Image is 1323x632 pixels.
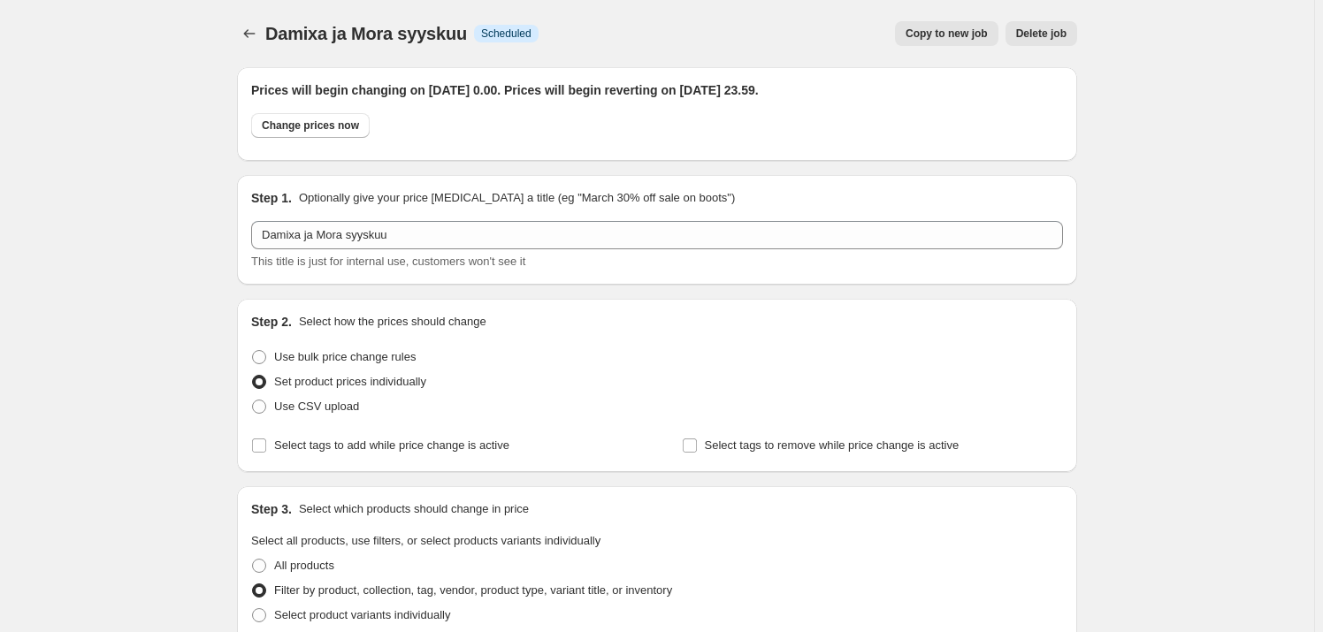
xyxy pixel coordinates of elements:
[274,608,450,621] span: Select product variants individually
[274,375,426,388] span: Set product prices individually
[251,500,292,518] h2: Step 3.
[1016,27,1067,41] span: Delete job
[237,21,262,46] button: Price change jobs
[251,313,292,331] h2: Step 2.
[299,189,735,207] p: Optionally give your price [MEDICAL_DATA] a title (eg "March 30% off sale on boots")
[262,118,359,133] span: Change prices now
[705,438,960,452] span: Select tags to remove while price change is active
[274,438,509,452] span: Select tags to add while price change is active
[251,221,1063,249] input: 30% off holiday sale
[1006,21,1077,46] button: Delete job
[481,27,531,41] span: Scheduled
[895,21,998,46] button: Copy to new job
[274,400,359,413] span: Use CSV upload
[274,583,672,597] span: Filter by product, collection, tag, vendor, product type, variant title, or inventory
[274,350,416,363] span: Use bulk price change rules
[251,81,1063,99] h2: Prices will begin changing on [DATE] 0.00. Prices will begin reverting on [DATE] 23.59.
[265,24,467,43] span: Damixa ja Mora syyskuu
[299,313,486,331] p: Select how the prices should change
[906,27,988,41] span: Copy to new job
[251,255,525,268] span: This title is just for internal use, customers won't see it
[299,500,529,518] p: Select which products should change in price
[251,113,370,138] button: Change prices now
[251,189,292,207] h2: Step 1.
[274,559,334,572] span: All products
[251,534,600,547] span: Select all products, use filters, or select products variants individually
